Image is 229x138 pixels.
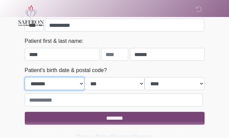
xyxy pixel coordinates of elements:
label: Patient first & last name: [25,37,83,45]
img: Saffron Laser Aesthetics and Medical Spa Logo [18,5,44,26]
label: Patient's birth date & postal code? [25,66,107,74]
